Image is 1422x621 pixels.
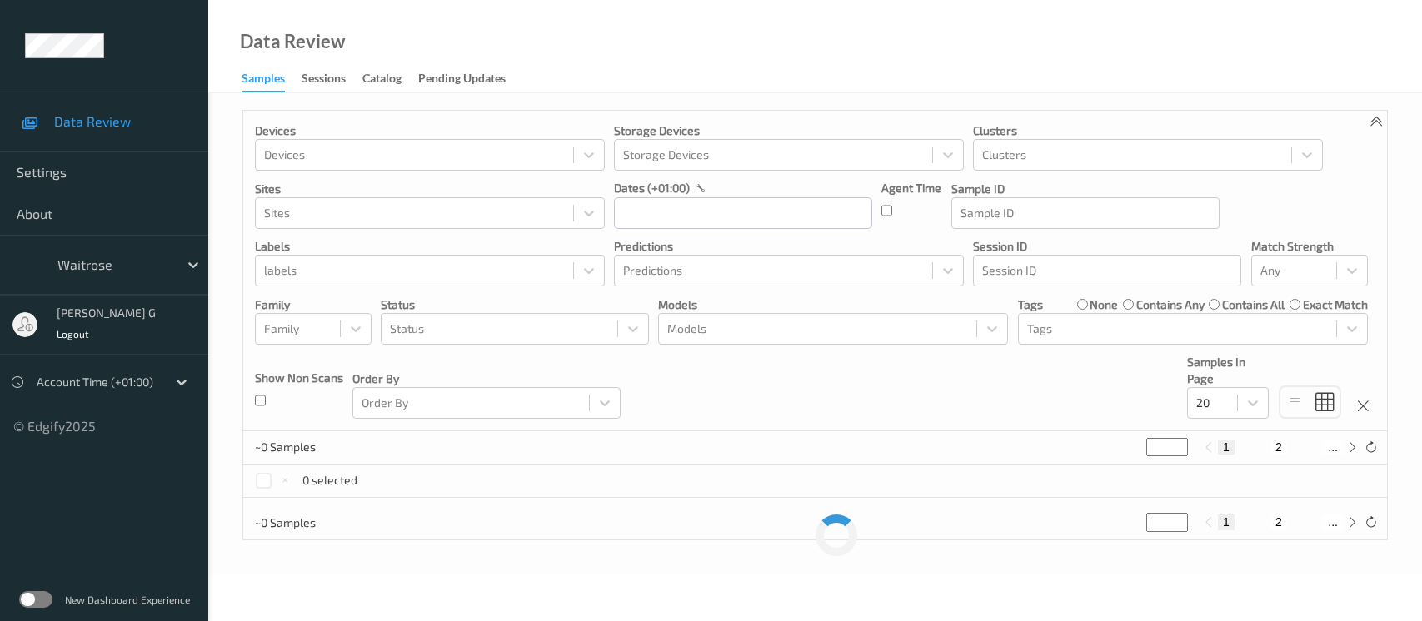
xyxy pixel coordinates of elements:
p: dates (+01:00) [614,180,690,196]
p: Storage Devices [614,122,964,139]
label: contains all [1222,296,1285,313]
p: Sample ID [951,181,1220,197]
p: ~0 Samples [255,439,380,455]
label: exact match [1303,296,1368,313]
p: ~0 Samples [255,514,380,531]
div: Sessions [302,70,346,91]
button: 2 [1270,514,1287,529]
p: Samples In Page [1187,354,1269,387]
p: labels [255,238,605,255]
div: Pending Updates [418,70,506,91]
button: 2 [1270,440,1287,455]
p: Clusters [973,122,1323,139]
a: Catalog [362,67,418,91]
p: Devices [255,122,605,139]
button: 1 [1218,514,1235,529]
label: none [1090,296,1118,313]
a: Sessions [302,67,362,91]
p: Status [381,296,649,313]
label: contains any [1136,296,1205,313]
p: Match Strength [1251,238,1368,255]
button: ... [1323,514,1343,529]
p: Predictions [614,238,964,255]
button: ... [1323,440,1343,455]
p: Family [255,296,372,313]
p: Order By [352,370,621,387]
p: 0 selected [302,472,357,489]
button: 1 [1218,440,1235,455]
a: Pending Updates [418,67,522,91]
p: Show Non Scans [255,370,343,386]
div: Data Review [240,33,345,50]
p: Models [658,296,1008,313]
a: Samples [242,67,302,92]
p: Sites [255,181,605,197]
p: Agent Time [881,180,941,196]
p: Session ID [973,238,1241,255]
p: Tags [1018,296,1043,313]
div: Samples [242,70,285,92]
div: Catalog [362,70,402,91]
